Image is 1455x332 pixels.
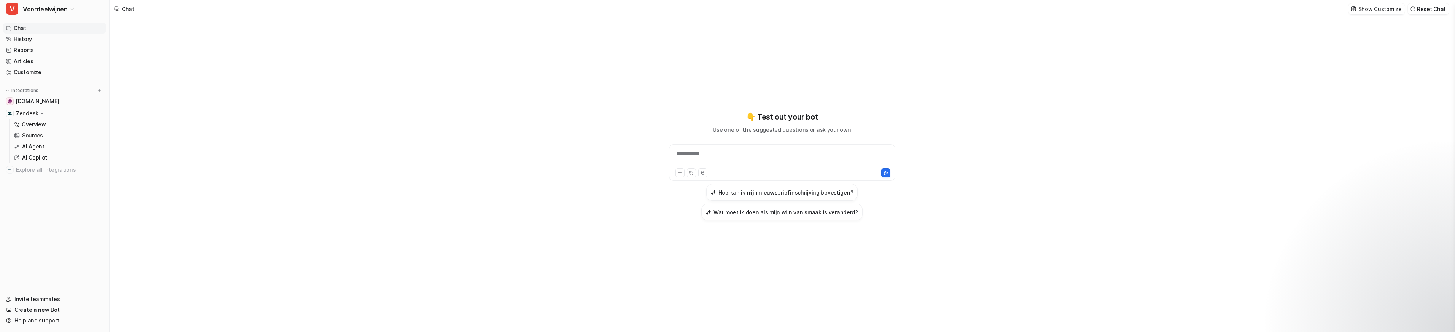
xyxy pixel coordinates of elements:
a: Create a new Bot [3,305,106,315]
img: menu_add.svg [97,88,102,93]
p: Sources [22,132,43,139]
p: Overview [22,121,46,128]
img: customize [1351,6,1356,12]
p: Integrations [11,88,38,94]
span: V [6,3,18,15]
a: Invite teammates [3,294,106,305]
a: Customize [3,67,106,78]
img: reset [1410,6,1415,12]
p: AI Agent [22,143,45,150]
p: AI Copilot [22,154,47,161]
img: Hoe kan ik mijn nieuwsbriefinschrijving bevestigen? [711,190,716,195]
img: Zendesk [8,111,12,116]
a: Explore all integrations [3,164,106,175]
a: AI Agent [11,141,106,152]
span: [DOMAIN_NAME] [16,97,59,105]
p: Zendesk [16,110,38,117]
img: www.voordeelwijnen.nl [8,99,12,104]
h3: Wat moet ik doen als mijn wijn van smaak is veranderd? [713,208,858,216]
a: Help and support [3,315,106,326]
a: History [3,34,106,45]
img: expand menu [5,88,10,93]
img: Wat moet ik doen als mijn wijn van smaak is veranderd? [706,209,711,215]
a: www.voordeelwijnen.nl[DOMAIN_NAME] [3,96,106,107]
button: Reset Chat [1408,3,1449,14]
p: Use one of the suggested questions or ask your own [713,126,851,134]
h3: Hoe kan ik mijn nieuwsbriefinschrijving bevestigen? [718,188,853,196]
div: Chat [122,5,134,13]
a: Chat [3,23,106,34]
p: Show Customize [1358,5,1402,13]
button: Show Customize [1348,3,1405,14]
a: Sources [11,130,106,141]
button: Integrations [3,87,41,94]
button: Wat moet ik doen als mijn wijn van smaak is veranderd?Wat moet ik doen als mijn wijn van smaak is... [701,204,863,220]
span: Voordeelwijnen [23,4,67,14]
a: Overview [11,119,106,130]
a: Articles [3,56,106,67]
p: 👇 Test out your bot [746,111,818,123]
button: Hoe kan ik mijn nieuwsbriefinschrijving bevestigen?Hoe kan ik mijn nieuwsbriefinschrijving bevest... [706,184,858,201]
span: Explore all integrations [16,164,103,176]
img: explore all integrations [6,166,14,174]
a: AI Copilot [11,152,106,163]
a: Reports [3,45,106,56]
